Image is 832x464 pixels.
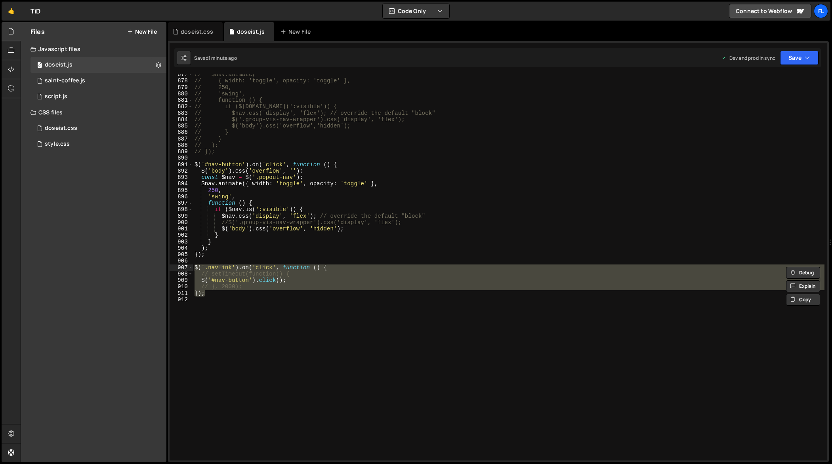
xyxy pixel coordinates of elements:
[786,294,820,306] button: Copy
[170,206,193,213] div: 898
[170,258,193,264] div: 906
[2,2,21,21] a: 🤙
[170,277,193,283] div: 909
[170,187,193,194] div: 895
[194,55,237,61] div: Saved
[170,155,193,161] div: 890
[45,77,85,84] div: saint-coffee.js
[31,27,45,36] h2: Files
[31,57,166,73] div: 4604/37981.js
[814,4,828,18] a: Fl
[170,91,193,97] div: 880
[170,110,193,116] div: 883
[31,73,166,89] div: 4604/27020.js
[237,28,265,36] div: doseist.js
[181,28,213,36] div: doseist.css
[31,136,166,152] div: 4604/25434.css
[37,63,42,69] span: 0
[170,174,193,181] div: 893
[170,245,193,251] div: 904
[170,239,193,245] div: 903
[170,297,193,303] div: 912
[786,267,820,279] button: Debug
[208,55,237,61] div: 1 minute ago
[170,123,193,129] div: 885
[383,4,449,18] button: Code Only
[780,51,819,65] button: Save
[127,29,157,35] button: New File
[170,213,193,219] div: 899
[45,125,77,132] div: doseist.css
[170,226,193,232] div: 901
[31,6,40,16] div: TiD
[170,194,193,200] div: 896
[31,120,166,136] div: 4604/42100.css
[170,136,193,142] div: 887
[170,116,193,123] div: 884
[729,4,811,18] a: Connect to Webflow
[170,78,193,84] div: 878
[45,61,73,68] div: doseist.js
[170,84,193,91] div: 879
[170,162,193,168] div: 891
[21,41,166,57] div: Javascript files
[170,271,193,277] div: 908
[170,129,193,135] div: 886
[170,219,193,226] div: 900
[170,71,193,78] div: 877
[786,280,820,292] button: Explain
[170,148,193,155] div: 889
[281,28,314,36] div: New File
[170,181,193,187] div: 894
[170,232,193,238] div: 902
[170,142,193,148] div: 888
[170,97,193,103] div: 881
[170,290,193,297] div: 911
[31,89,166,105] div: 4604/24567.js
[170,168,193,174] div: 892
[170,264,193,271] div: 907
[170,103,193,110] div: 882
[21,105,166,120] div: CSS files
[45,93,67,100] div: script.js
[45,141,70,148] div: style.css
[721,55,775,61] div: Dev and prod in sync
[170,200,193,206] div: 897
[170,283,193,290] div: 910
[170,251,193,258] div: 905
